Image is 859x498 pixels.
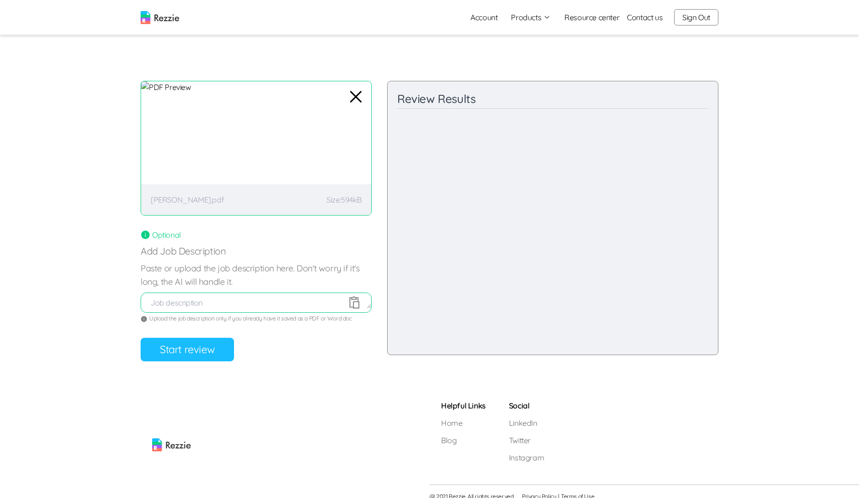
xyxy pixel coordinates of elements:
[141,11,179,24] img: logo
[509,400,544,411] h5: Social
[141,315,372,322] div: Upload the job description only if you already have it saved as a PDF or Word doc
[463,8,505,27] a: Account
[152,400,191,451] img: rezzie logo
[564,12,619,23] a: Resource center
[141,244,372,258] p: Add Job Description
[627,12,663,23] a: Contact us
[674,9,718,26] button: Sign Out
[141,338,234,361] button: Start review
[326,194,362,205] p: Size: 594kB
[397,91,708,109] div: Review Results
[441,417,486,429] a: Home
[141,262,372,289] label: Paste or upload the job description here. Don't worry if it's long, the AI will handle it.
[509,452,544,463] a: Instagram
[151,194,224,205] p: [PERSON_NAME].pdf
[441,400,486,411] h5: Helpful Links
[509,434,544,446] a: Twitter
[509,417,544,429] a: LinkedIn
[141,229,372,241] div: Optional
[511,12,551,23] button: Products
[441,434,486,446] a: Blog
